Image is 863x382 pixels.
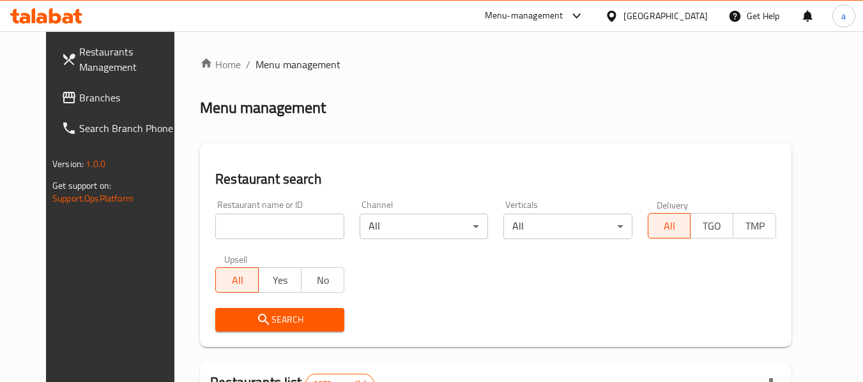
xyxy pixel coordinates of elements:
span: a [841,9,846,23]
h2: Menu management [200,98,326,118]
span: Yes [264,271,296,290]
span: Menu management [256,57,340,72]
span: No [307,271,339,290]
span: Search Branch Phone [79,121,180,136]
h2: Restaurant search [215,170,776,189]
span: Version: [52,156,84,172]
button: TGO [690,213,733,239]
button: Yes [258,267,302,293]
button: All [648,213,691,239]
a: Restaurants Management [51,36,190,82]
div: Menu-management [485,8,563,24]
button: Search [215,308,344,332]
li: / [246,57,250,72]
button: TMP [733,213,776,239]
div: [GEOGRAPHIC_DATA] [623,9,708,23]
span: TGO [696,217,728,235]
span: 1.0.0 [86,156,105,172]
span: All [653,217,686,235]
a: Search Branch Phone [51,113,190,143]
div: All [360,214,488,239]
span: All [221,271,254,290]
span: Search [225,312,333,328]
span: Branches [79,90,180,105]
div: All [503,214,632,239]
button: No [301,267,344,293]
span: TMP [738,217,771,235]
a: Branches [51,82,190,113]
button: All [215,267,259,293]
a: Home [200,57,241,72]
span: Restaurants Management [79,44,180,75]
nav: breadcrumb [200,57,791,72]
label: Upsell [224,254,248,263]
span: Get support on: [52,177,111,194]
a: Support.OpsPlatform [52,190,134,207]
label: Delivery [657,200,689,209]
input: Search for restaurant name or ID.. [215,214,344,239]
